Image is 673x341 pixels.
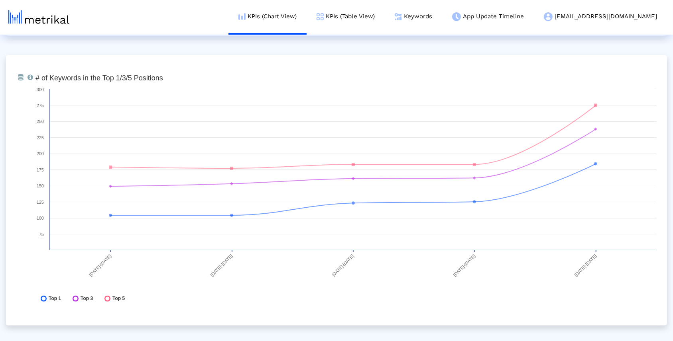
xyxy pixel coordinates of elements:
img: metrical-logo-light.png [8,10,69,24]
text: [DATE]-[DATE] [88,253,112,277]
span: Top 1 [49,296,61,302]
text: 250 [37,119,44,124]
text: [DATE]-[DATE] [331,253,355,277]
img: app-update-menu-icon.png [452,12,461,21]
img: keywords.png [395,13,402,20]
text: 150 [37,183,44,188]
text: 275 [37,103,44,108]
text: 300 [37,87,44,92]
text: [DATE]-[DATE] [574,253,598,277]
text: 100 [37,216,44,220]
text: [DATE]-[DATE] [210,253,234,277]
img: kpi-chart-menu-icon.png [238,13,246,20]
span: Top 5 [112,296,125,302]
tspan: # of Keywords in the Top 1/3/5 Positions [35,74,163,82]
text: 175 [37,168,44,172]
text: 200 [37,151,44,156]
img: my-account-menu-icon.png [544,12,553,21]
text: 125 [37,200,44,205]
text: 225 [37,135,44,140]
span: Top 3 [81,296,93,302]
text: [DATE]-[DATE] [452,253,476,277]
text: 75 [39,232,44,237]
img: kpi-table-menu-icon.png [317,13,324,20]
